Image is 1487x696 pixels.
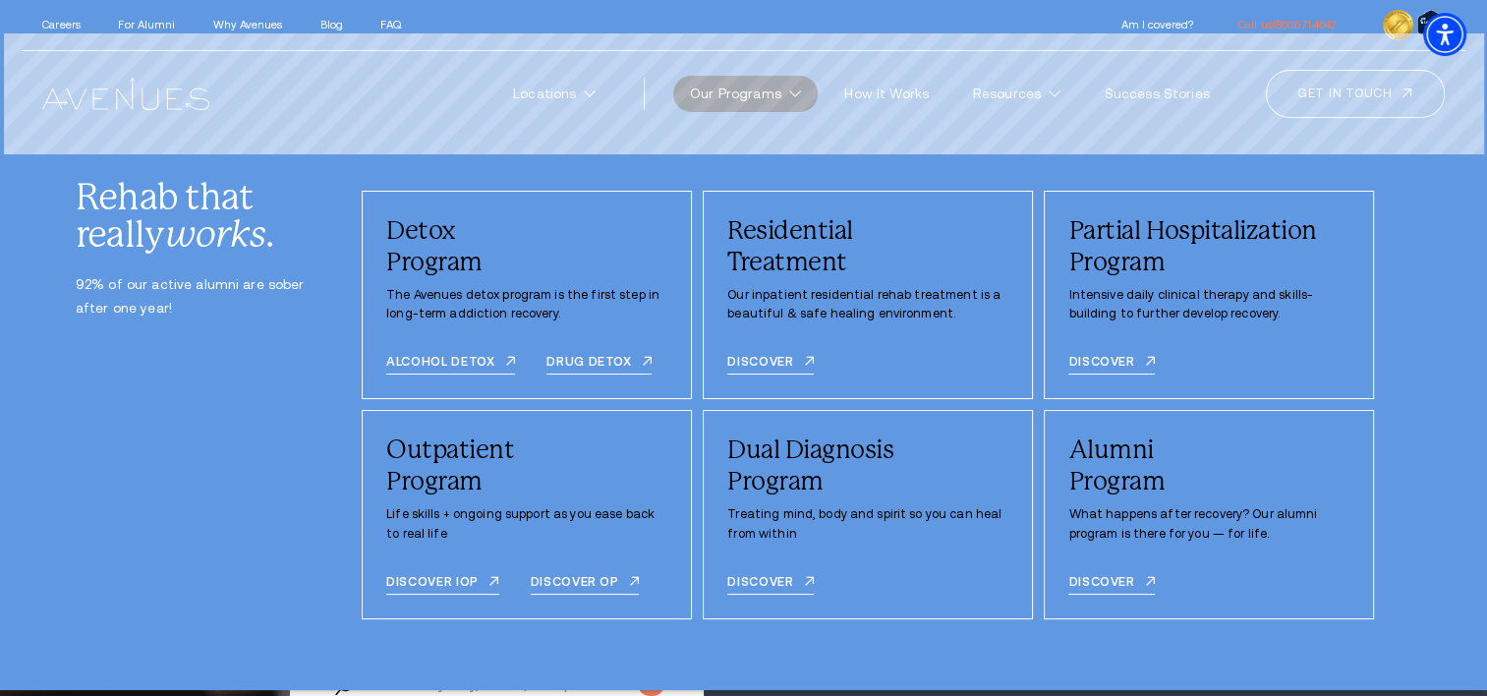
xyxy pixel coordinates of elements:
a: FAQ [380,19,400,30]
p: Intensive daily clinical therapy and skills-building to further develop recovery. [1068,286,1349,323]
div: / [362,191,692,400]
div: / [1044,410,1374,619]
a: DISCOVER [727,575,814,595]
div: Residential Treatment [727,215,1008,278]
div: / [703,191,1033,400]
div: Alumni Program [1068,435,1349,497]
a: Discover [1068,575,1155,595]
a: Alcohol detox [386,355,515,375]
a: DISCOVER IOP [386,575,499,595]
a: call 866.671.4642 [1238,19,1336,30]
div: Rehab that really . [76,179,315,255]
div: / [1044,191,1374,400]
a: Blog [320,19,343,30]
a: Discover [1068,355,1155,375]
div: / [703,410,1033,619]
img: clock [1383,10,1412,39]
p: Life skills + ongoing support as you ease back to real life [386,505,667,543]
a: Success Stories [1087,76,1226,112]
a: Resources [956,76,1077,112]
div: Accessibility Menu [1423,13,1466,56]
a: Discover [727,355,814,375]
img: logo-black.svg [29,119,334,177]
a: Discover OP [531,575,640,595]
div: / [362,410,692,619]
span: 866.671.4642 [1276,19,1336,30]
a: Our Programs [673,76,818,112]
div: Detox Program [386,215,667,278]
a: Careers [42,19,81,30]
a: How It Works [828,76,945,112]
a: Am I covered? [1120,19,1192,30]
div: Outpatient Program [386,435,667,497]
a: Why Avenues [213,19,282,30]
h3: Inspector [43,48,320,63]
p: What happens after recovery? Our alumni program is there for you — for life. [1068,505,1349,543]
a: For Alumni [118,19,175,30]
a: Locations [496,76,612,112]
div: Dual Diagnosis Program [727,435,1008,497]
a: Get in touch [1266,70,1445,117]
h2: .logo-black [48,87,315,119]
p: Treating mind, body and spirit so you can heal from within [727,505,1008,543]
p: Our inpatient residential rehab treatment is a beautiful & safe healing environment. [727,286,1008,323]
i: works [164,213,264,256]
a: Drug detox [546,355,652,375]
div: Partial Hospitalization Program [1068,215,1349,278]
p: The Avenues detox program is the first step in long-term addiction recovery. [386,286,667,323]
p: 92% of our active alumni are sober after one year! [76,273,315,320]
